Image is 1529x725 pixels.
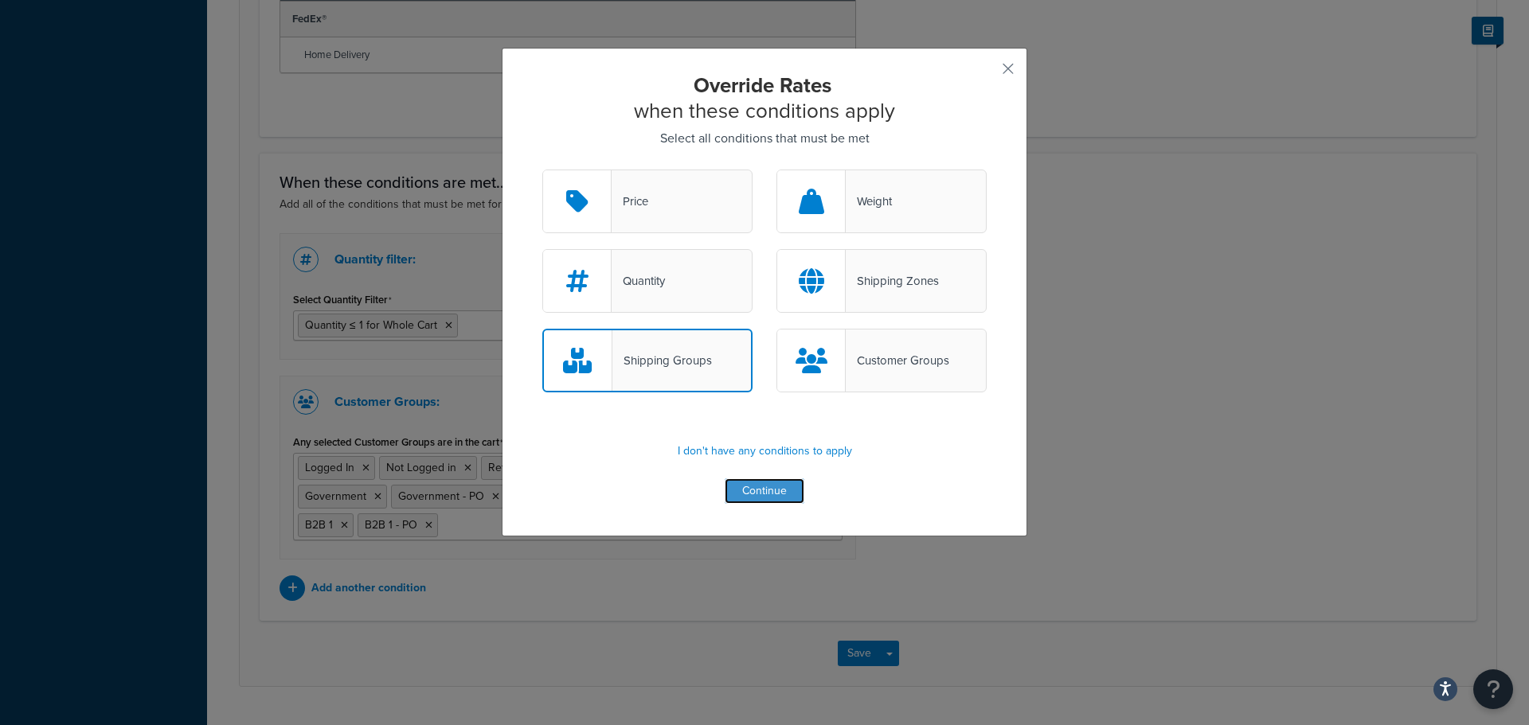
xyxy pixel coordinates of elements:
[542,127,987,150] p: Select all conditions that must be met
[542,440,987,462] p: I don't have any conditions to apply
[542,72,987,123] h2: when these conditions apply
[612,349,712,372] div: Shipping Groups
[612,190,648,212] div: Price
[846,349,949,372] div: Customer Groups
[846,190,892,212] div: Weight
[846,270,939,292] div: Shipping Zones
[725,478,804,504] button: Continue
[612,270,665,292] div: Quantity
[694,70,831,100] strong: Override Rates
